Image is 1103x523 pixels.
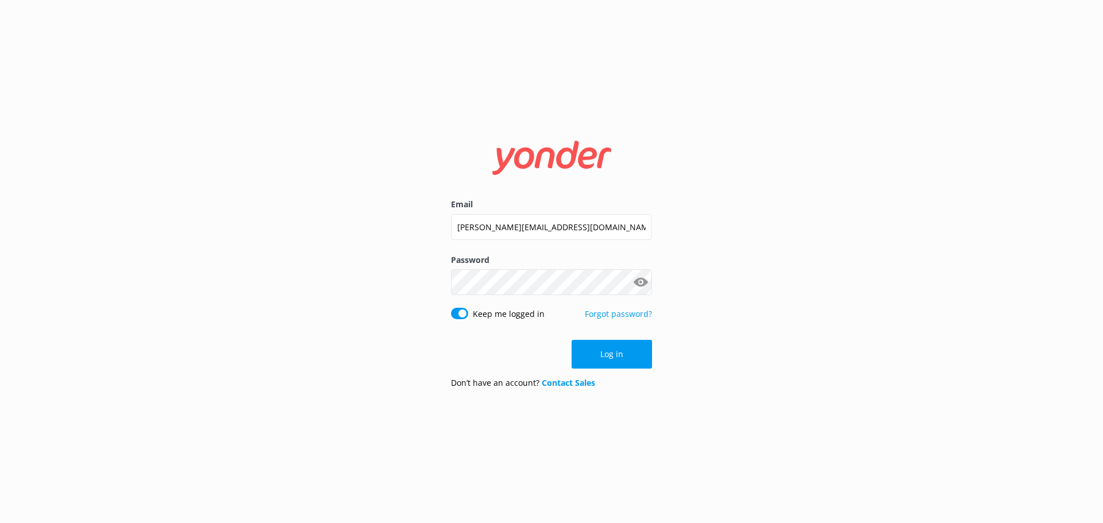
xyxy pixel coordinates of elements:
[451,198,652,211] label: Email
[542,377,595,388] a: Contact Sales
[451,254,652,266] label: Password
[451,377,595,389] p: Don’t have an account?
[473,308,545,320] label: Keep me logged in
[451,214,652,240] input: user@emailaddress.com
[572,340,652,369] button: Log in
[629,271,652,294] button: Show password
[585,308,652,319] a: Forgot password?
